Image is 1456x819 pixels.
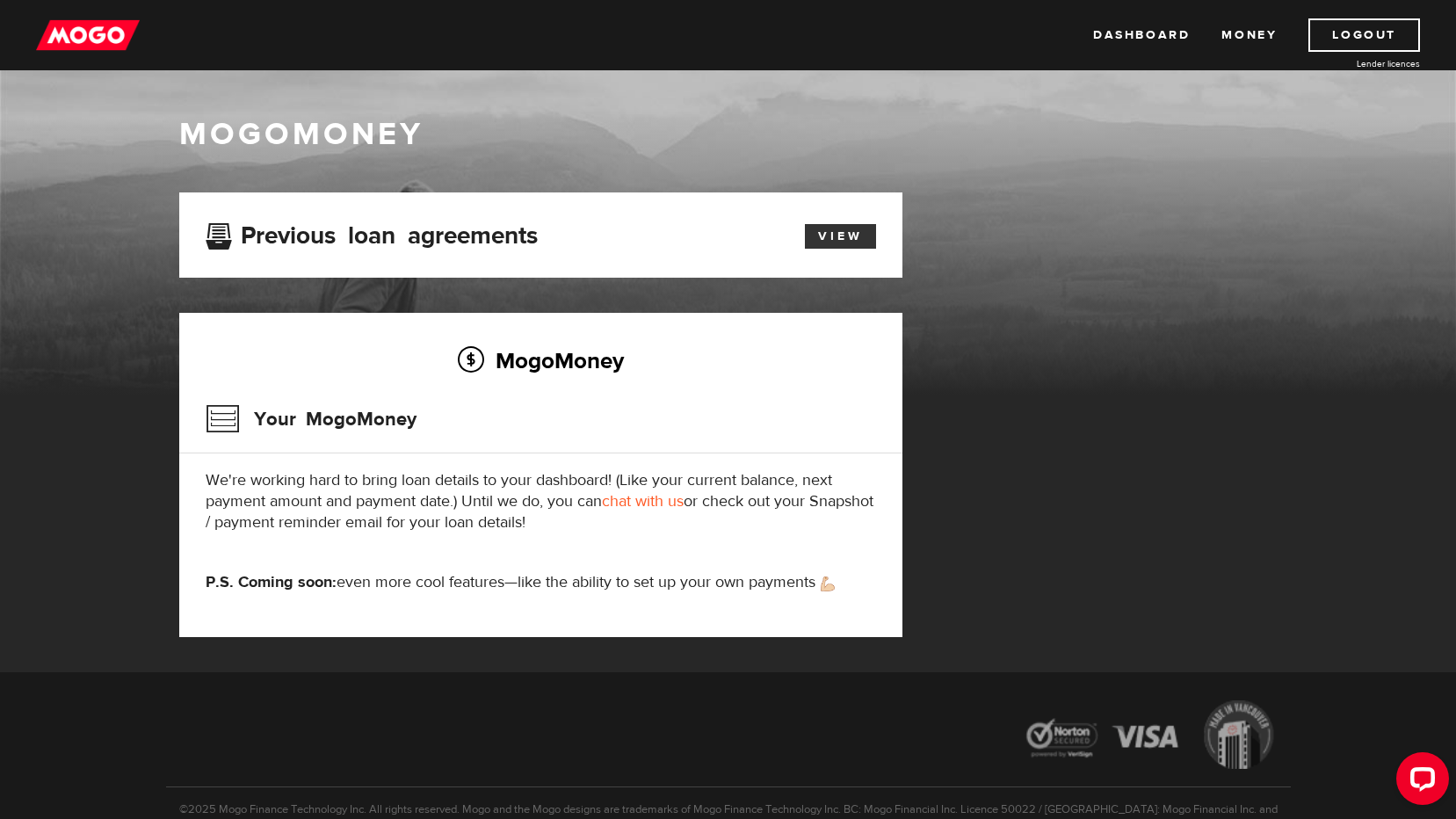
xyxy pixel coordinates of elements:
[36,18,140,52] img: mogo_logo-11ee424be714fa7cbb0f0f49df9e16ec.png
[206,342,876,379] h2: MogoMoney
[206,221,538,244] h3: Previous loan agreements
[1221,18,1277,52] a: Money
[206,572,337,592] strong: P.S. Coming soon:
[206,572,876,593] p: even more cool features—like the ability to set up your own payments
[1010,687,1291,786] img: legal-icons-92a2ffecb4d32d839781d1b4e4802d7b.png
[1382,745,1456,819] iframe: LiveChat chat widget
[821,576,835,591] img: strong arm emoji
[179,116,1278,153] h1: MogoMoney
[602,491,684,511] a: chat with us
[805,224,876,249] a: View
[206,470,876,533] p: We're working hard to bring loan details to your dashboard! (Like your current balance, next paym...
[206,396,417,442] h3: Your MogoMoney
[1093,18,1190,52] a: Dashboard
[1288,57,1420,70] a: Lender licences
[1308,18,1420,52] a: Logout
